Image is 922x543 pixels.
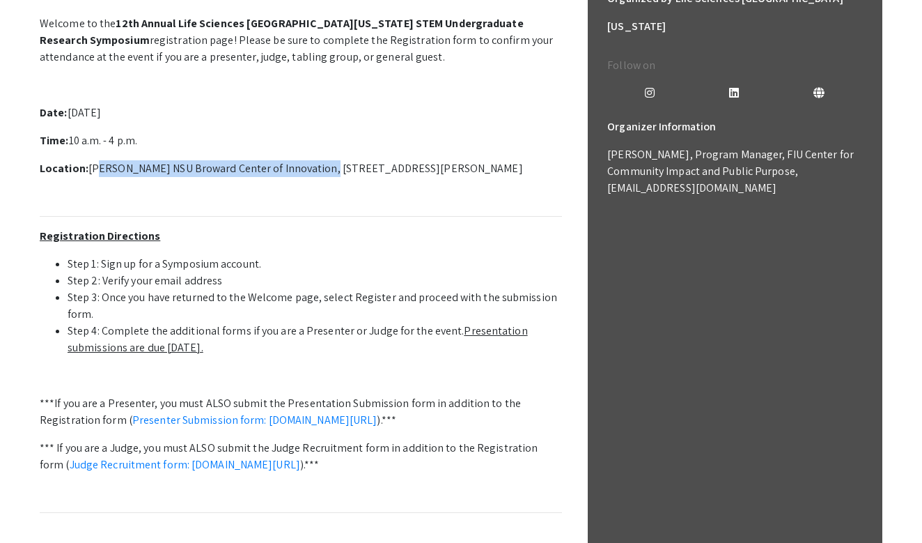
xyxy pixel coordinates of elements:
[40,132,562,149] p: 10 a.m. - 4 p.m.
[68,323,562,356] li: Step 4: Complete the additional forms if you are a Presenter or Judge for the event.
[40,161,88,176] strong: Location:
[607,113,862,141] h6: Organizer Information
[10,480,59,533] iframe: Chat
[68,256,562,273] li: Step 1: Sign up for a Symposium account.
[40,229,160,243] u: Registration Directions
[68,323,528,355] u: Presentation submissions are due [DATE].
[40,105,68,120] strong: Date:
[607,57,862,74] p: Follow on
[607,146,862,197] p: [PERSON_NAME], Program Manager, FIU Center for Community Impact and Public Purpose, [EMAIL_ADDRES...
[40,16,524,47] strong: 12th Annual Life Sciences [GEOGRAPHIC_DATA][US_STATE] STEM Undergraduate Research Symposium
[132,413,377,427] a: Presenter Submission form: [DOMAIN_NAME][URL]
[40,440,562,473] p: *** If you are a Judge, you must ALSO submit the Judge Recruitment form in addition to the Regist...
[68,273,562,289] li: Step 2: Verify your email address
[70,457,300,472] a: Judge Recruitment form: [DOMAIN_NAME][URL]
[40,160,562,177] p: [PERSON_NAME] NSU Broward Center of Innovation, [STREET_ADDRESS][PERSON_NAME]
[40,105,562,121] p: [DATE]
[40,395,562,429] p: ***If you are a Presenter, you must ALSO submit the Presentation Submission form in addition to t...
[40,15,562,66] p: Welcome to the registration page! Please be sure to complete the Registration form to confirm you...
[68,289,562,323] li: Step 3: Once you have returned to the Welcome page, select Register and proceed with the submissi...
[40,133,69,148] strong: Time:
